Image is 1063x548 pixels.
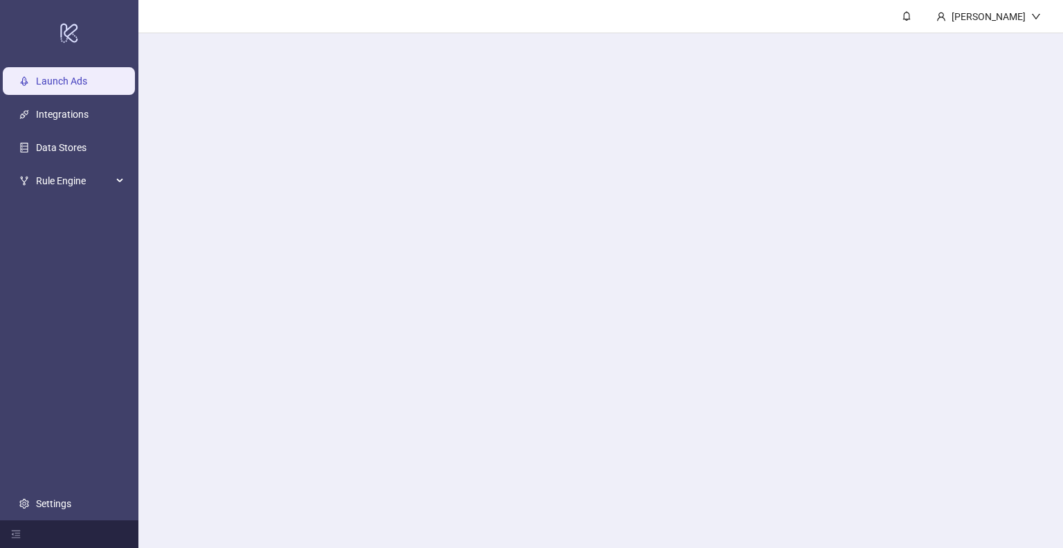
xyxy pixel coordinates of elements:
[36,167,112,195] span: Rule Engine
[36,109,89,120] a: Integrations
[36,498,71,509] a: Settings
[11,529,21,539] span: menu-fold
[946,9,1031,24] div: [PERSON_NAME]
[36,76,87,87] a: Launch Ads
[19,176,29,186] span: fork
[1031,12,1041,21] span: down
[36,142,87,153] a: Data Stores
[902,11,911,21] span: bell
[936,12,946,21] span: user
